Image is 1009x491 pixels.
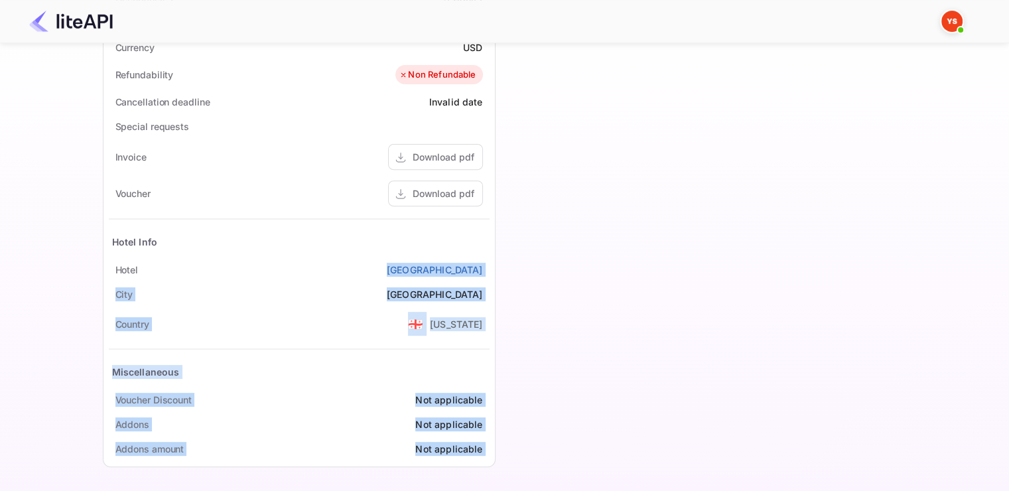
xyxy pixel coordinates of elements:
div: Not applicable [415,442,482,456]
div: Special requests [115,119,189,133]
div: USD [463,40,482,54]
div: Cancellation deadline [115,95,210,109]
div: Not applicable [415,417,482,431]
div: Addons [115,417,149,431]
div: Miscellaneous [112,365,180,379]
div: Not applicable [415,393,482,407]
div: City [115,287,133,301]
img: Yandex Support [941,11,963,32]
div: Hotel Info [112,235,158,249]
a: [GEOGRAPHIC_DATA] [387,263,483,277]
div: Non Refundable [399,68,476,82]
div: Voucher [115,186,151,200]
span: United States [408,312,423,336]
div: Refundability [115,68,174,82]
div: [GEOGRAPHIC_DATA] [387,287,483,301]
div: Download pdf [413,150,474,164]
div: [US_STATE] [430,317,483,331]
img: LiteAPI Logo [29,11,113,32]
div: Invoice [115,150,147,164]
div: Invalid date [429,95,483,109]
div: Addons amount [115,442,184,456]
div: Currency [115,40,155,54]
div: Hotel [115,263,139,277]
div: Voucher Discount [115,393,192,407]
div: Country [115,317,149,331]
div: Download pdf [413,186,474,200]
